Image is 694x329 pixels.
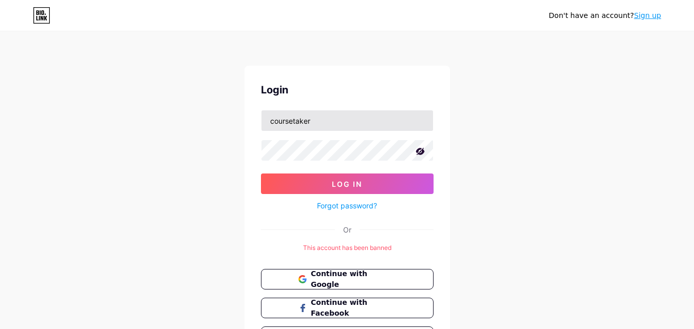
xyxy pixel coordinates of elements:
div: Or [343,224,351,235]
span: Continue with Google [311,268,396,290]
button: Continue with Facebook [261,298,434,318]
input: Username [261,110,433,131]
div: Login [261,82,434,98]
div: Don't have an account? [549,10,661,21]
button: Continue with Google [261,269,434,289]
span: Log In [332,180,362,188]
button: Log In [261,173,434,194]
a: Sign up [634,11,661,20]
span: Continue with Facebook [311,297,396,319]
div: This account has been banned [261,243,434,253]
a: Forgot password? [317,200,377,211]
